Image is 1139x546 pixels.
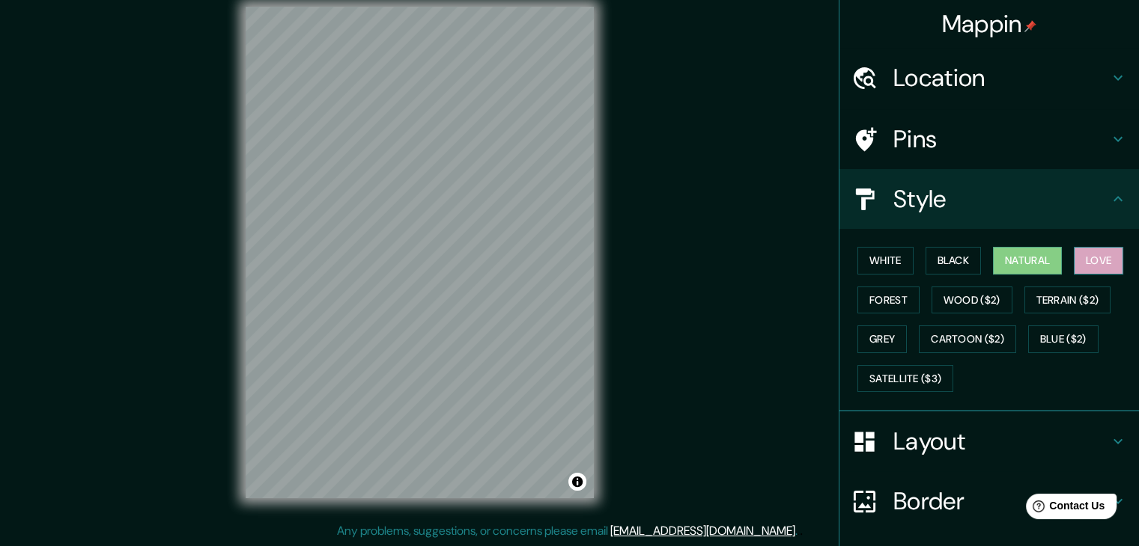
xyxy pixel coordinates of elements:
[839,471,1139,531] div: Border
[893,486,1109,516] h4: Border
[1074,247,1123,274] button: Love
[926,247,982,274] button: Black
[893,63,1109,93] h4: Location
[610,523,795,539] a: [EMAIL_ADDRESS][DOMAIN_NAME]
[893,184,1109,214] h4: Style
[568,473,586,491] button: Toggle attribution
[839,109,1139,169] div: Pins
[942,9,1037,39] h4: Mappin
[839,48,1139,108] div: Location
[1024,20,1036,32] img: pin-icon.png
[798,522,800,540] div: .
[800,522,803,540] div: .
[893,426,1109,456] h4: Layout
[857,247,914,274] button: White
[932,286,1012,314] button: Wood ($2)
[337,522,798,540] p: Any problems, suggestions, or concerns please email .
[246,7,594,498] canvas: Map
[857,365,953,393] button: Satellite ($3)
[839,411,1139,471] div: Layout
[919,325,1016,353] button: Cartoon ($2)
[1024,286,1111,314] button: Terrain ($2)
[893,124,1109,154] h4: Pins
[1028,325,1099,353] button: Blue ($2)
[857,286,920,314] button: Forest
[1006,488,1123,530] iframe: Help widget launcher
[993,247,1062,274] button: Natural
[857,325,907,353] button: Grey
[839,169,1139,229] div: Style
